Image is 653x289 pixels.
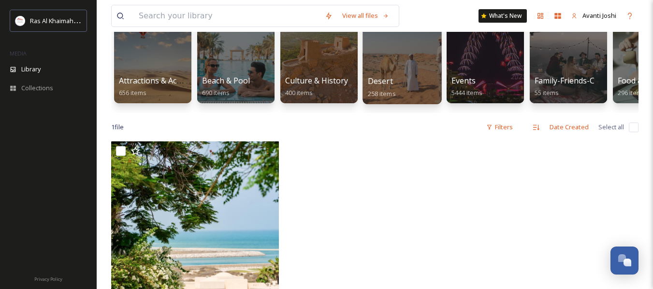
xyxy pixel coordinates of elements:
[368,77,396,98] a: Desert258 items
[337,6,394,25] a: View all files
[368,76,393,86] span: Desert
[582,11,616,20] span: Avanti Joshi
[119,76,200,97] a: Attractions & Activities656 items
[111,123,124,132] span: 1 file
[202,76,250,97] a: Beach & Pool690 items
[202,88,230,97] span: 690 items
[15,16,25,26] img: Logo_RAKTDA_RGB-01.png
[119,88,146,97] span: 656 items
[451,75,476,86] span: Events
[618,88,645,97] span: 296 items
[566,6,621,25] a: Avanti Joshi
[34,273,62,284] a: Privacy Policy
[10,50,27,57] span: MEDIA
[34,276,62,282] span: Privacy Policy
[451,76,482,97] a: Events5444 items
[285,76,348,97] a: Culture & History400 items
[451,88,482,97] span: 5444 items
[285,75,348,86] span: Culture & History
[535,75,634,86] span: Family-Friends-Couple-Solo
[535,76,634,97] a: Family-Friends-Couple-Solo55 items
[21,65,41,74] span: Library
[368,89,396,97] span: 258 items
[479,9,527,23] a: What's New
[202,75,250,86] span: Beach & Pool
[481,118,518,137] div: Filters
[21,83,53,93] span: Collections
[545,118,594,137] div: Date Created
[285,88,313,97] span: 400 items
[30,16,167,25] span: Ras Al Khaimah Tourism Development Authority
[119,75,200,86] span: Attractions & Activities
[134,5,320,27] input: Search your library
[598,123,624,132] span: Select all
[535,88,559,97] span: 55 items
[610,247,638,275] button: Open Chat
